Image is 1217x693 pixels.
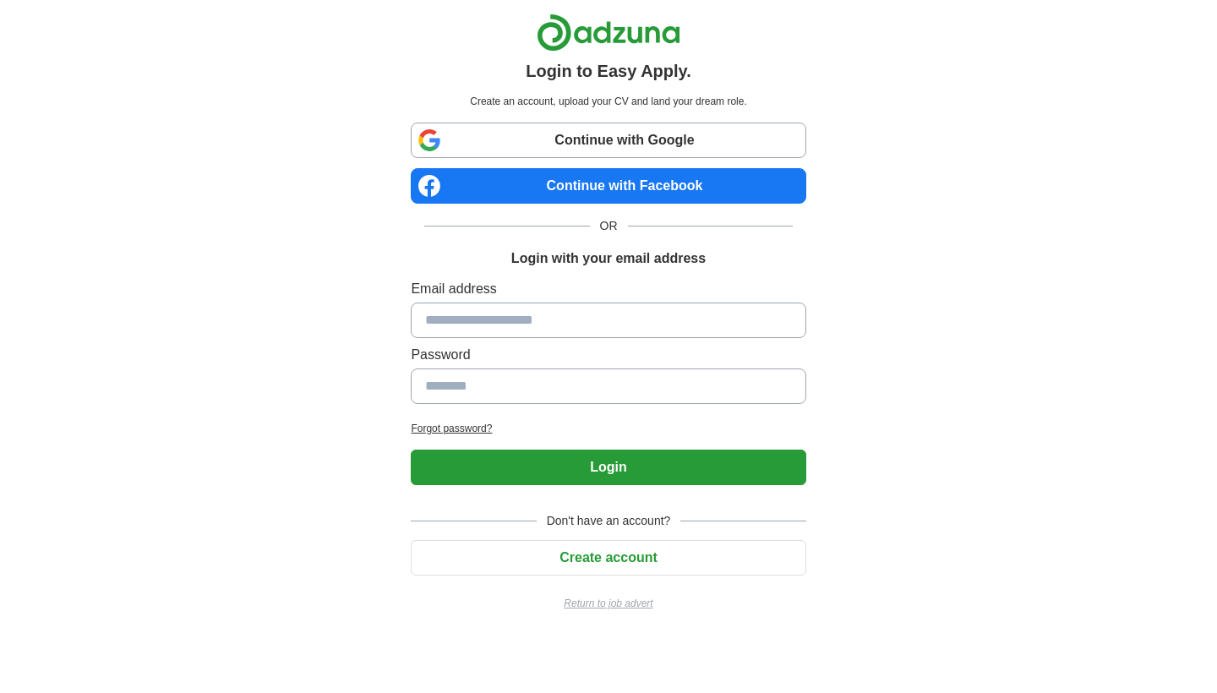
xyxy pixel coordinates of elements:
[414,94,802,109] p: Create an account, upload your CV and land your dream role.
[411,421,805,436] a: Forgot password?
[537,512,681,530] span: Don't have an account?
[537,14,680,52] img: Adzuna logo
[411,168,805,204] a: Continue with Facebook
[411,596,805,611] a: Return to job advert
[411,550,805,565] a: Create account
[411,345,805,365] label: Password
[411,540,805,576] button: Create account
[411,279,805,299] label: Email address
[511,248,706,269] h1: Login with your email address
[590,217,628,235] span: OR
[526,58,691,84] h1: Login to Easy Apply.
[411,123,805,158] a: Continue with Google
[411,450,805,485] button: Login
